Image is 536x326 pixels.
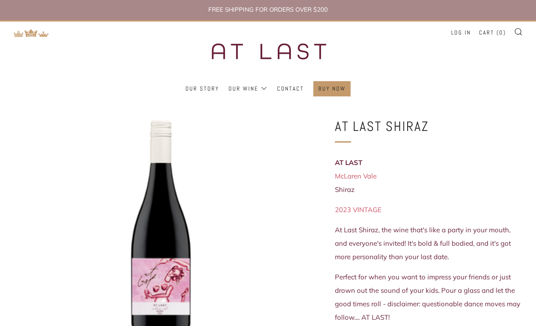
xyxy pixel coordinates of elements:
a: Buy Now [318,82,346,96]
a: Our Wine [228,82,268,96]
span: At Last Shiraz, the wine that's like a party in your mouth, and everyone's invited! It's bold & f... [335,226,511,261]
span: Perfect for when you want to impress your friends or just drown out the sound of your kids. Pour ... [335,273,520,322]
span: Shiraz [335,185,355,194]
img: three kings wine merchants [189,22,347,81]
h1: At Last Shiraz [335,116,523,137]
span: McLaren Vale [335,172,377,180]
img: Return to TKW Merchants [13,29,49,37]
span: 2023 VINTAGE [335,205,382,214]
a: Our Story [185,82,219,96]
span: 0 [499,29,503,36]
a: Contact [277,82,304,96]
a: Cart (0) [479,26,506,40]
a: Return to TKW Merchants [13,28,49,36]
strong: AT LAST [335,158,362,167]
a: Log in [451,26,471,40]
